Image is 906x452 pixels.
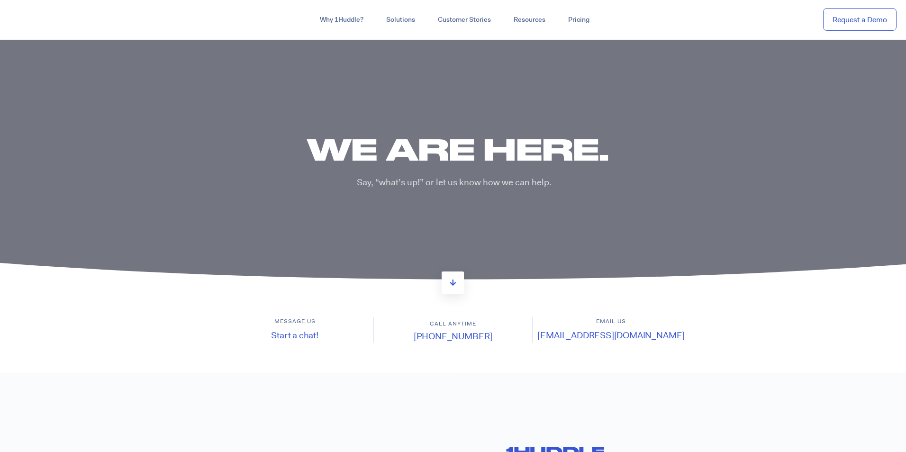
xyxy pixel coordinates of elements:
[502,11,557,28] a: Resources
[216,129,699,169] h1: We are here.
[426,11,502,28] a: Customer Stories
[537,329,685,341] a: [EMAIL_ADDRESS][DOMAIN_NAME]
[374,320,532,328] h6: Call anytime
[271,329,318,341] a: Start a chat!
[216,176,692,189] p: Say, “what’s up!” or let us know how we can help.
[533,317,690,325] h6: Email us
[414,330,492,342] a: [PHONE_NUMBER]
[823,8,897,31] a: Request a Demo
[216,317,373,325] h6: Message us
[375,11,426,28] a: Solutions
[308,11,375,28] a: Why 1Huddle?
[557,11,601,28] a: Pricing
[9,10,77,28] img: ...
